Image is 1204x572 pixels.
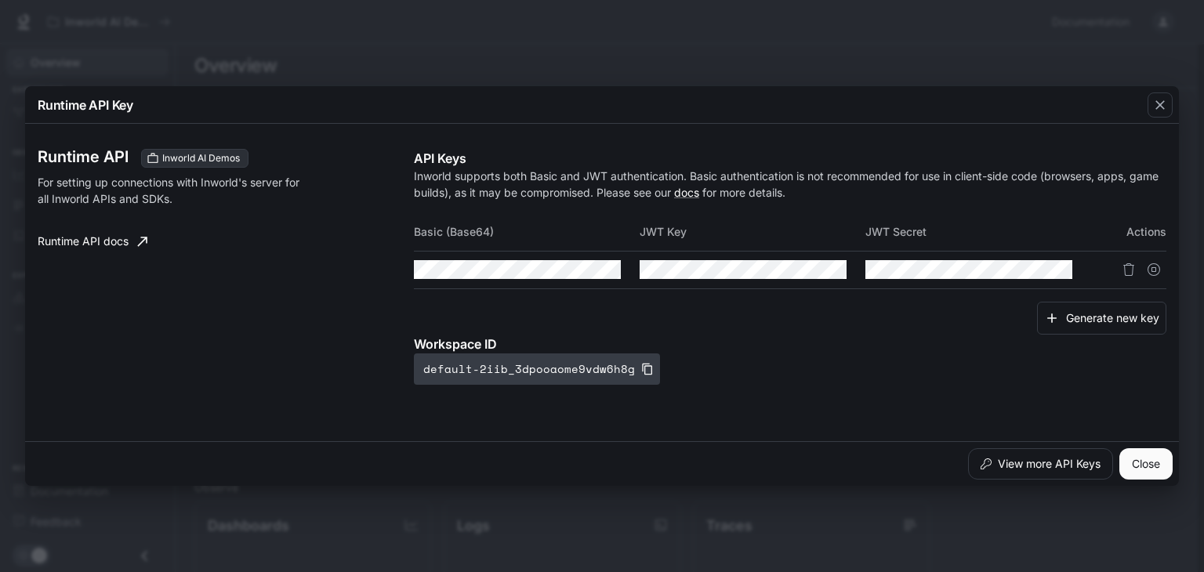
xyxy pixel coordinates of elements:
p: Workspace ID [414,335,1166,353]
button: Generate new key [1037,302,1166,335]
th: JWT Key [640,213,865,251]
button: View more API Keys [968,448,1113,480]
p: API Keys [414,149,1166,168]
th: Basic (Base64) [414,213,640,251]
a: Runtime API docs [31,226,154,257]
p: Inworld supports both Basic and JWT authentication. Basic authentication is not recommended for u... [414,168,1166,201]
button: Suspend API key [1141,257,1166,282]
span: Inworld AI Demos [156,151,246,165]
div: These keys will apply to your current workspace only [141,149,248,168]
p: For setting up connections with Inworld's server for all Inworld APIs and SDKs. [38,174,310,207]
p: Runtime API Key [38,96,133,114]
th: Actions [1091,213,1166,251]
button: Close [1119,448,1173,480]
button: default-2iib_3dpooaome9vdw6h8g [414,353,660,385]
button: Delete API key [1116,257,1141,282]
h3: Runtime API [38,149,129,165]
a: docs [674,186,699,199]
th: JWT Secret [865,213,1091,251]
